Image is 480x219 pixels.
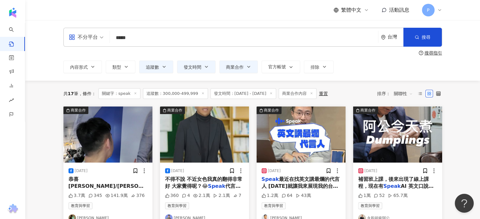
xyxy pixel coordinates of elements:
img: chrome extension [7,204,19,214]
span: appstore [69,34,75,40]
div: 共 筆 [63,91,78,96]
span: 活動訊息 [389,7,409,13]
div: 台灣 [388,34,403,40]
div: 搜尋指引 [424,50,442,55]
div: [DATE] [268,168,281,174]
button: 追蹤數 [139,61,173,73]
div: 2.1萬 [193,193,210,199]
button: 搜尋 [403,28,442,47]
span: P [427,7,429,14]
mark: Speak [262,176,279,182]
button: 官方帳號 [262,61,300,73]
div: 376 [131,193,145,199]
span: 追蹤數：300,000-499,999 [143,88,208,99]
div: post-image商業合作 [353,107,442,163]
span: 商業合作 [226,65,244,70]
span: 補習班上課，後來出現了線上課程，現在有 [358,176,429,189]
button: 內容形式 [63,61,102,73]
span: 發文時間 [184,65,201,70]
span: 商業合作內容 [279,88,317,99]
div: 商業合作 [360,107,376,113]
div: 商業合作 [71,107,86,113]
span: 教育與學習 [262,202,286,209]
div: post-image商業合作 [160,107,249,163]
div: 52 [374,193,385,199]
iframe: Help Scout Beacon - Open [455,194,474,213]
span: environment [381,35,386,40]
span: 排除 [311,65,319,70]
span: 關鍵字：speak [98,88,140,99]
div: 65.7萬 [388,193,407,199]
span: 教育與學習 [358,202,382,209]
span: 發文時間：[DATE] - [DATE] [210,88,276,99]
div: post-image商業合作 [257,107,346,163]
span: 條件 ： [78,91,96,96]
button: 排除 [304,61,334,73]
span: 類型 [112,65,121,70]
span: rise [9,94,14,108]
span: 關聯性 [394,89,413,99]
div: post-image商業合作 [63,107,152,163]
div: 141.9萬 [105,193,128,199]
img: post-image [353,107,442,163]
div: 商業合作 [264,107,279,113]
img: post-image [63,107,152,163]
div: 商業合作 [167,107,182,113]
a: search [9,23,21,47]
div: 重置 [319,91,328,96]
span: 繁體中文 [341,7,361,14]
div: [DATE] [364,168,377,174]
mark: Speak [208,183,225,189]
img: logo icon [8,8,18,18]
span: 恭喜[PERSON_NAME]/[PERSON_NAME] 成為 [68,176,164,196]
div: 64 [281,193,293,199]
div: 1.2萬 [262,193,278,199]
div: 3.7萬 [68,193,85,199]
span: 17 [68,91,74,96]
span: 官方帳號 [268,64,286,69]
div: 排序： [377,89,416,99]
span: 不得不說 不近女色我真的翻得非常好 大家覺得呢？😂 [165,176,243,189]
img: post-image [257,107,346,163]
button: 發文時間 [177,61,216,73]
div: 不分平台 [69,32,98,42]
div: 7 [233,193,241,199]
span: 教育與學習 [165,202,189,209]
div: [DATE] [75,168,88,174]
span: 內容形式 [70,65,88,70]
button: 商業合作 [219,61,258,73]
div: 4 [182,193,190,199]
span: 教育與學習 [68,202,92,209]
button: 類型 [106,61,135,73]
span: 搜尋 [422,35,430,40]
div: 360 [165,193,179,199]
div: 43萬 [296,193,311,199]
span: question-circle [419,51,423,55]
span: 追蹤數 [146,65,159,70]
div: 1萬 [358,193,371,199]
mark: Speak [383,183,401,189]
div: 345 [88,193,102,199]
div: [DATE] [171,168,184,174]
img: post-image [160,107,249,163]
div: 2.1萬 [213,193,230,199]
